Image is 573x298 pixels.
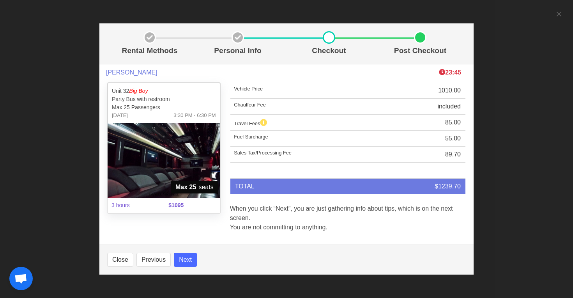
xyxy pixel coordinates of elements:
[439,69,461,76] b: 23:45
[286,45,371,57] p: Checkout
[174,253,197,267] button: Next
[129,88,148,94] em: Big Boy
[383,99,465,115] td: included
[112,87,216,95] p: Unit 32
[9,267,33,290] a: Open chat
[383,179,465,194] td: $1239.70
[439,69,461,76] span: The clock is ticking ⁠— this timer shows how long we'll hold this limo during checkout. If time r...
[230,83,383,99] td: Vehicle Price
[106,69,157,76] span: [PERSON_NAME]
[230,99,383,115] td: Chauffeur Fee
[173,112,216,119] span: 3:30 PM - 6:30 PM
[175,183,196,192] strong: Max 25
[378,45,463,57] p: Post Checkout
[230,147,383,163] td: Sales Tax/Processing Fee
[110,45,189,57] p: Rental Methods
[107,253,133,267] button: Close
[107,197,164,214] span: 3 hours
[112,112,128,119] span: [DATE]
[112,95,216,103] p: Party Bus with restroom
[230,115,383,131] td: Travel Fees
[171,181,218,193] span: seats
[136,253,171,267] button: Previous
[383,115,465,131] td: 85.00
[230,179,383,194] td: TOTAL
[383,147,465,163] td: 89.70
[230,131,383,147] td: Fuel Surcharge
[195,45,280,57] p: Personal Info
[230,204,466,223] p: When you click “Next”, you are just gathering info about tips, which is on the next screen.
[383,131,465,147] td: 55.00
[383,83,465,99] td: 1010.00
[230,223,466,232] p: You are not committing to anything.
[112,103,216,112] p: Max 25 Passengers
[108,123,220,198] img: 32%2002.jpg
